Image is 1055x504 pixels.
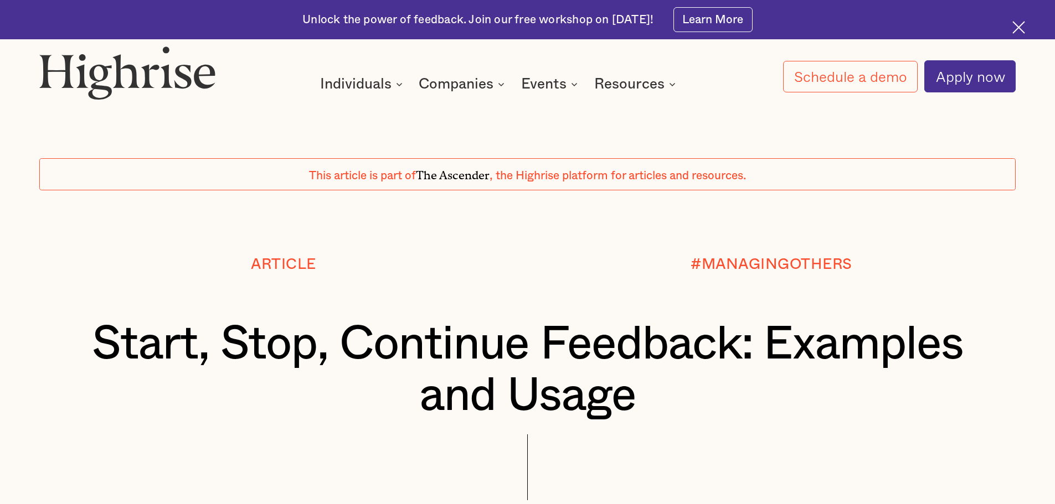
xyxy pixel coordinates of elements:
div: Resources [594,77,665,91]
span: , the Highrise platform for articles and resources. [490,170,746,181]
img: Cross icon [1012,21,1025,34]
div: Unlock the power of feedback. Join our free workshop on [DATE]! [302,12,653,28]
a: Apply now [924,60,1016,92]
div: Events [521,77,567,91]
div: Companies [419,77,508,91]
h1: Start, Stop, Continue Feedback: Examples and Usage [80,319,975,422]
span: The Ascender [416,165,490,179]
img: Highrise logo [39,46,215,99]
div: #MANAGINGOTHERS [691,256,852,272]
div: Companies [419,77,493,91]
div: Individuals [320,77,406,91]
div: Individuals [320,77,392,91]
span: This article is part of [309,170,416,181]
a: Learn More [673,7,753,32]
div: Events [521,77,581,91]
div: Article [251,256,316,272]
div: Resources [594,77,679,91]
a: Schedule a demo [783,61,918,92]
